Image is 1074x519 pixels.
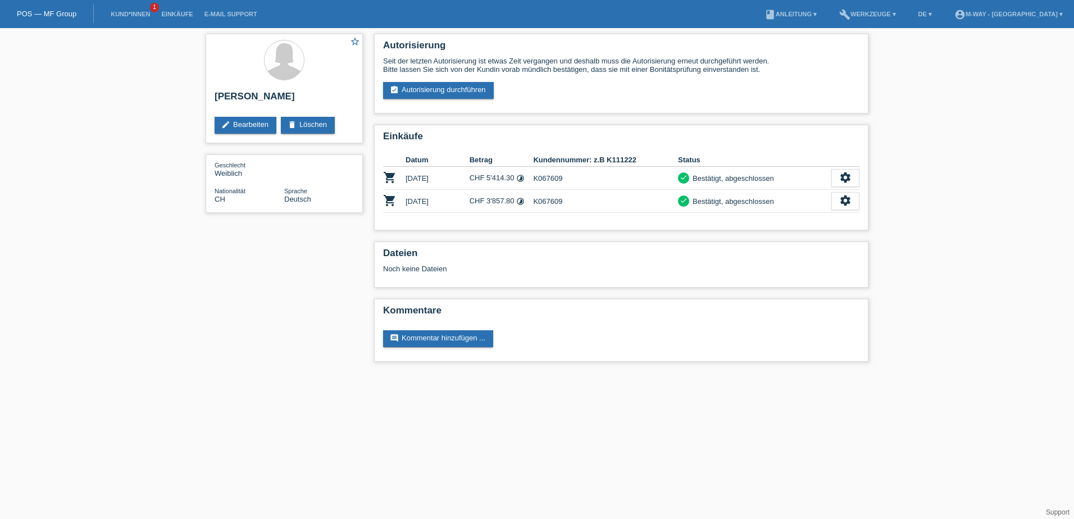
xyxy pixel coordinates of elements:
th: Datum [406,153,470,167]
td: [DATE] [406,167,470,190]
span: Nationalität [215,188,245,194]
i: star_border [350,37,360,47]
a: POS — MF Group [17,10,76,18]
i: settings [839,171,852,184]
h2: Autorisierung [383,40,859,57]
span: Deutsch [284,195,311,203]
span: 1 [150,3,159,12]
a: star_border [350,37,360,48]
i: build [839,9,850,20]
div: Seit der letzten Autorisierung ist etwas Zeit vergangen und deshalb muss die Autorisierung erneut... [383,57,859,74]
i: check [680,197,688,204]
i: book [764,9,776,20]
a: buildWerkzeuge ▾ [834,11,902,17]
div: Bestätigt, abgeschlossen [689,195,774,207]
td: [DATE] [406,190,470,213]
a: DE ▾ [913,11,938,17]
i: assignment_turned_in [390,85,399,94]
i: Fixe Raten (24 Raten) [516,197,525,206]
td: K067609 [533,190,678,213]
td: K067609 [533,167,678,190]
h2: Dateien [383,248,859,265]
th: Status [678,153,831,167]
div: Bestätigt, abgeschlossen [689,172,774,184]
a: bookAnleitung ▾ [759,11,822,17]
i: POSP00024754 [383,194,397,207]
td: CHF 3'857.80 [470,190,534,213]
h2: Kommentare [383,305,859,322]
th: Betrag [470,153,534,167]
i: account_circle [954,9,966,20]
i: POSP00023216 [383,171,397,184]
i: settings [839,194,852,207]
a: deleteLöschen [281,117,335,134]
div: Weiblich [215,161,284,177]
div: Noch keine Dateien [383,265,726,273]
span: Geschlecht [215,162,245,169]
a: account_circlem-way - [GEOGRAPHIC_DATA] ▾ [949,11,1068,17]
a: E-Mail Support [199,11,263,17]
a: commentKommentar hinzufügen ... [383,330,493,347]
i: delete [288,120,297,129]
span: Sprache [284,188,307,194]
td: CHF 5'414.30 [470,167,534,190]
i: comment [390,334,399,343]
a: Kund*innen [105,11,156,17]
i: check [680,174,688,181]
a: Support [1046,508,1070,516]
a: assignment_turned_inAutorisierung durchführen [383,82,494,99]
i: edit [221,120,230,129]
span: Schweiz [215,195,225,203]
i: Fixe Raten (24 Raten) [516,174,525,183]
a: editBearbeiten [215,117,276,134]
a: Einkäufe [156,11,198,17]
th: Kundennummer: z.B K111222 [533,153,678,167]
h2: Einkäufe [383,131,859,148]
h2: [PERSON_NAME] [215,91,354,108]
